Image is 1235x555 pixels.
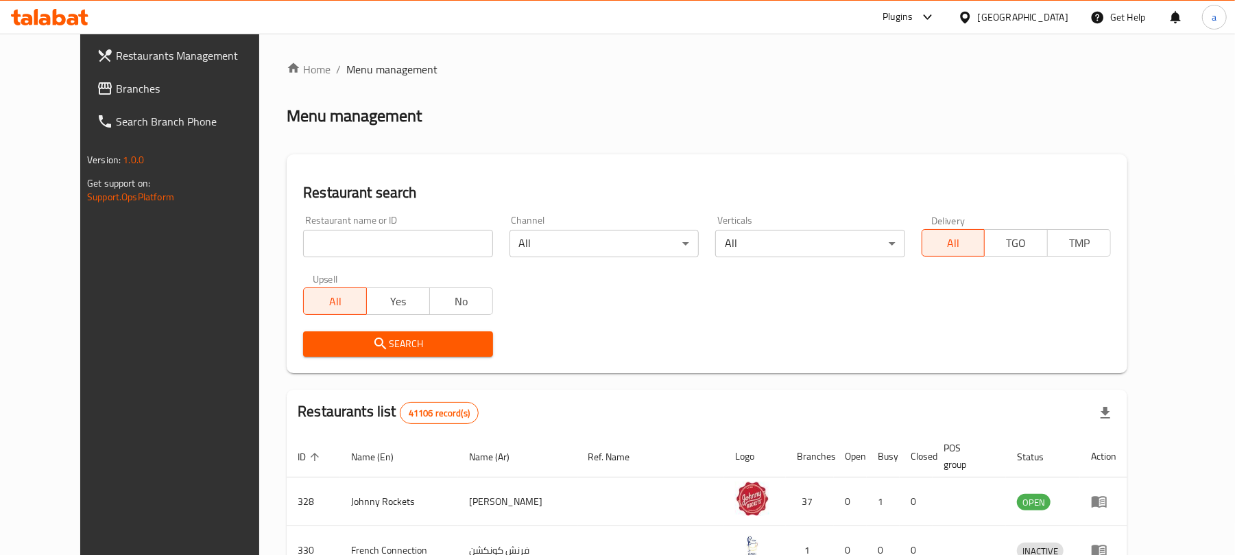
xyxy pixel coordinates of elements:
[928,233,980,253] span: All
[287,477,340,526] td: 328
[509,230,699,257] div: All
[786,436,834,477] th: Branches
[298,401,479,424] h2: Restaurants list
[340,477,458,526] td: Johnny Rockets
[458,477,577,526] td: [PERSON_NAME]
[990,233,1042,253] span: TGO
[883,9,913,25] div: Plugins
[86,105,287,138] a: Search Branch Phone
[86,39,287,72] a: Restaurants Management
[303,182,1111,203] h2: Restaurant search
[435,292,488,311] span: No
[287,105,422,127] h2: Menu management
[469,449,527,465] span: Name (Ar)
[944,440,990,473] span: POS group
[303,287,367,315] button: All
[116,80,276,97] span: Branches
[303,230,492,257] input: Search for restaurant name or ID..
[366,287,430,315] button: Yes
[372,292,424,311] span: Yes
[1089,397,1122,429] div: Export file
[978,10,1068,25] div: [GEOGRAPHIC_DATA]
[867,436,900,477] th: Busy
[724,436,786,477] th: Logo
[900,477,933,526] td: 0
[900,436,933,477] th: Closed
[336,61,341,78] li: /
[588,449,648,465] span: Ref. Name
[303,331,492,357] button: Search
[922,229,985,257] button: All
[1047,229,1111,257] button: TMP
[786,477,834,526] td: 37
[429,287,493,315] button: No
[1053,233,1105,253] span: TMP
[87,151,121,169] span: Version:
[1017,495,1051,510] span: OPEN
[715,230,904,257] div: All
[400,402,479,424] div: Total records count
[298,449,324,465] span: ID
[116,47,276,64] span: Restaurants Management
[867,477,900,526] td: 1
[287,61,331,78] a: Home
[931,215,966,225] label: Delivery
[309,292,361,311] span: All
[834,436,867,477] th: Open
[351,449,411,465] span: Name (En)
[86,72,287,105] a: Branches
[1017,449,1062,465] span: Status
[116,113,276,130] span: Search Branch Phone
[346,61,437,78] span: Menu management
[1212,10,1216,25] span: a
[314,335,481,353] span: Search
[87,188,174,206] a: Support.OpsPlatform
[287,61,1127,78] nav: breadcrumb
[123,151,144,169] span: 1.0.0
[87,174,150,192] span: Get support on:
[400,407,478,420] span: 41106 record(s)
[834,477,867,526] td: 0
[735,482,769,516] img: Johnny Rockets
[1080,436,1127,477] th: Action
[984,229,1048,257] button: TGO
[313,274,338,283] label: Upsell
[1091,493,1116,510] div: Menu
